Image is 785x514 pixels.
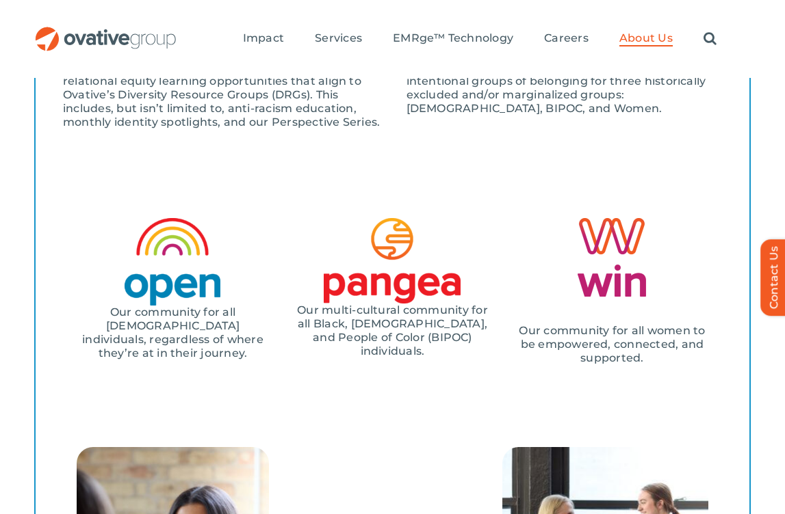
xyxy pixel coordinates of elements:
span: EMRge™ Technology [393,31,513,45]
img: Social Impact – Pangea [324,218,461,303]
span: Services [315,31,362,45]
p: Our multi-cultural community for all Black, [DEMOGRAPHIC_DATA], and People of Color (BIPOC) indiv... [296,303,489,358]
a: Impact [243,31,284,46]
span: Impact [243,31,284,45]
a: About Us [619,31,673,46]
nav: Menu [243,17,717,61]
img: Social Impact – Open [125,218,220,306]
p: Our community for all [DEMOGRAPHIC_DATA] individuals, regardless of where they’re at in their jou... [77,306,269,360]
span: Careers [544,31,589,45]
a: Careers [544,31,589,46]
p: Find your community at Ovative! We provide intentional groups of belonging for three historically... [407,61,723,116]
span: About Us [619,31,673,45]
a: EMRge™ Technology [393,31,513,46]
a: OG_Full_horizontal_RGB [34,25,177,38]
p: Curiosity is welcomed here. We provide personal and relational equity learning opportunities that... [63,61,386,129]
a: Search [704,31,717,46]
img: Social Impact – WIN [578,218,646,297]
p: Our community for all women to be empowered, connected, and supported. [516,324,708,365]
a: Services [315,31,362,46]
